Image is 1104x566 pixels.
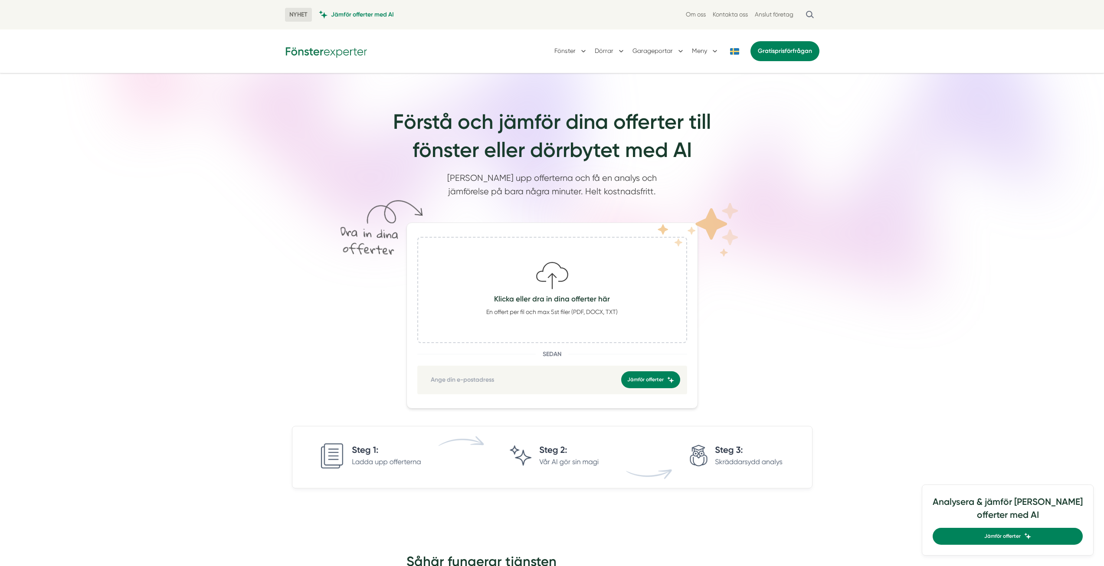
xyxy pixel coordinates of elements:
img: Fönsterexperter Logotyp [285,44,367,58]
span: sedan [543,350,561,359]
span: NYHET [285,8,312,22]
button: Dörrar [595,40,626,62]
span: Jämför offerter [627,376,664,384]
a: Kontakta oss [713,10,748,19]
a: Om oss [686,10,706,19]
span: Jämför offerter med AI [331,10,394,19]
img: Hur det fungerar. [306,430,798,484]
button: Meny [692,40,719,62]
button: Jämför offerter [621,371,680,388]
span: Gratis [758,47,775,55]
span: Jämför offerter [984,532,1021,540]
input: Ange din e-postadress [424,371,616,389]
a: Anslut företag [755,10,793,19]
button: Fönster [554,40,588,62]
img: Dra in offerter här. [329,193,424,262]
a: Jämför offerter med AI [319,10,394,19]
button: Garageportar [632,40,685,62]
a: Gratisprisförfrågan [750,41,819,61]
p: [PERSON_NAME] upp offerterna och få en analys och jämförelse på bara några minuter. Helt kostnads... [441,171,663,203]
a: Jämför offerter [933,528,1083,545]
h4: Analysera & jämför [PERSON_NAME] offerter med AI [933,495,1083,528]
h1: Förstå och jämför dina offerter till fönster eller dörrbytet med AI [333,108,772,171]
